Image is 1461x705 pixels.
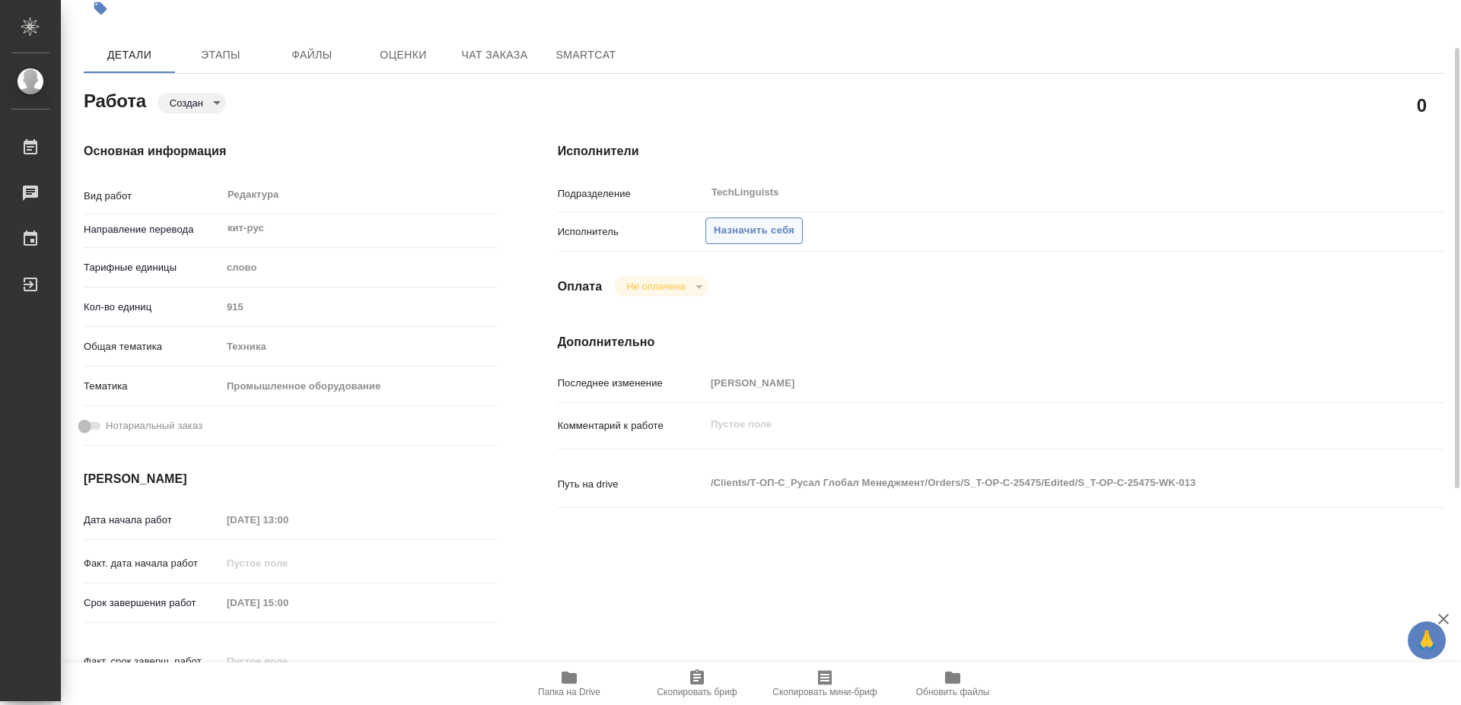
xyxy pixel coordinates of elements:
p: Срок завершения работ [84,595,221,611]
span: Папка на Drive [538,687,600,697]
button: Папка на Drive [505,662,633,705]
button: Создан [165,97,208,110]
button: Обновить файлы [889,662,1017,705]
h4: [PERSON_NAME] [84,470,497,488]
span: Нотариальный заказ [106,418,202,433]
div: Техника [221,334,497,360]
h4: Оплата [558,278,603,296]
span: Обновить файлы [916,687,990,697]
p: Кол-во единиц [84,300,221,315]
p: Общая тематика [84,339,221,354]
p: Последнее изменение [558,376,705,391]
span: Детали [93,46,166,65]
p: Факт. дата начала работ [84,556,221,571]
span: Назначить себя [714,222,794,240]
h4: Дополнительно [558,333,1444,351]
h4: Исполнители [558,142,1444,160]
span: Этапы [184,46,257,65]
p: Путь на drive [558,477,705,492]
p: Тарифные единицы [84,260,221,275]
p: Исполнитель [558,224,705,240]
input: Пустое поле [221,650,355,672]
input: Пустое поле [221,592,355,614]
p: Дата начала работ [84,513,221,528]
input: Пустое поле [221,296,497,318]
p: Факт. срок заверш. работ [84,654,221,669]
p: Вид работ [84,189,221,204]
input: Пустое поле [221,509,355,531]
span: Оценки [367,46,440,65]
span: Чат заказа [458,46,531,65]
div: Создан [158,93,226,113]
h2: 0 [1417,92,1427,118]
p: Тематика [84,379,221,394]
div: слово [221,255,497,281]
button: Назначить себя [705,218,803,244]
span: 🙏 [1414,624,1440,656]
button: Не оплачена [622,280,689,293]
button: Скопировать бриф [633,662,761,705]
div: Промышленное оборудование [221,373,497,399]
button: Скопировать мини-бриф [761,662,889,705]
textarea: /Clients/Т-ОП-С_Русал Глобал Менеджмент/Orders/S_T-OP-C-25475/Edited/S_T-OP-C-25475-WK-013 [705,470,1370,496]
h4: Основная информация [84,142,497,160]
span: SmartCat [549,46,622,65]
button: 🙏 [1408,621,1446,659]
span: Скопировать мини-бриф [772,687,877,697]
h2: Работа [84,86,146,113]
p: Подразделение [558,186,705,202]
span: Скопировать бриф [657,687,737,697]
p: Направление перевода [84,222,221,237]
span: Файлы [275,46,349,65]
div: Создан [614,276,708,297]
input: Пустое поле [221,552,355,574]
p: Комментарий к работе [558,418,705,433]
input: Пустое поле [705,372,1370,394]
